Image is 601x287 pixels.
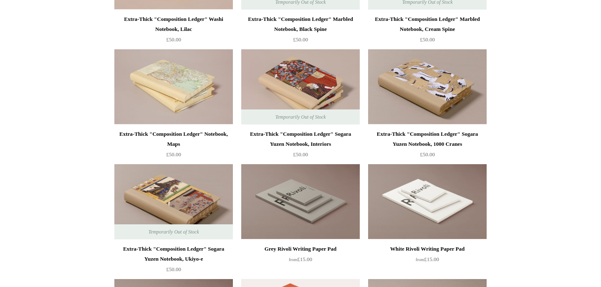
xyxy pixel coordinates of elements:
span: £50.00 [293,36,308,43]
span: £15.00 [289,256,312,262]
a: Extra-Thick "Composition Ledger" Sogara Yuzen Notebook, 1000 Cranes Extra-Thick "Composition Ledg... [368,49,487,124]
a: Extra-Thick "Composition Ledger" Notebook, Maps Extra-Thick "Composition Ledger" Notebook, Maps [114,49,233,124]
div: Extra-Thick "Composition Ledger" Sogara Yuzen Notebook, 1000 Cranes [370,129,485,149]
div: Extra-Thick "Composition Ledger" Washi Notebook, Lilac [116,14,231,34]
span: Temporarily Out of Stock [140,224,207,239]
img: Extra-Thick "Composition Ledger" Sogara Yuzen Notebook, 1000 Cranes [368,49,487,124]
a: Extra-Thick "Composition Ledger" Marbled Notebook, Black Spine £50.00 [241,14,360,48]
div: Extra-Thick "Composition Ledger" Sogara Yuzen Notebook, Ukiyo-e [116,244,231,264]
span: £50.00 [166,151,181,157]
div: Extra-Thick "Composition Ledger" Notebook, Maps [116,129,231,149]
div: White Rivoli Writing Paper Pad [370,244,485,254]
span: £15.00 [416,256,439,262]
a: Extra-Thick "Composition Ledger" Marbled Notebook, Cream Spine £50.00 [368,14,487,48]
a: Extra-Thick "Composition Ledger" Washi Notebook, Lilac £50.00 [114,14,233,48]
a: Extra-Thick "Composition Ledger" Sogara Yuzen Notebook, Interiors Extra-Thick "Composition Ledger... [241,49,360,124]
span: £50.00 [420,36,435,43]
a: Grey Rivoli Writing Paper Pad Grey Rivoli Writing Paper Pad [241,164,360,239]
span: £50.00 [293,151,308,157]
div: Extra-Thick "Composition Ledger" Marbled Notebook, Black Spine [243,14,358,34]
span: from [416,257,424,262]
a: Extra-Thick "Composition Ledger" Sogara Yuzen Notebook, Ukiyo-e £50.00 [114,244,233,278]
span: £50.00 [166,36,181,43]
div: Grey Rivoli Writing Paper Pad [243,244,358,254]
span: from [289,257,297,262]
a: Extra-Thick "Composition Ledger" Sogara Yuzen Notebook, 1000 Cranes £50.00 [368,129,487,163]
div: Extra-Thick "Composition Ledger" Marbled Notebook, Cream Spine [370,14,485,34]
img: Extra-Thick "Composition Ledger" Notebook, Maps [114,49,233,124]
span: £50.00 [166,266,181,272]
div: Extra-Thick "Composition Ledger" Sogara Yuzen Notebook, Interiors [243,129,358,149]
img: Extra-Thick "Composition Ledger" Sogara Yuzen Notebook, Ukiyo-e [114,164,233,239]
a: Extra-Thick "Composition Ledger" Sogara Yuzen Notebook, Interiors £50.00 [241,129,360,163]
img: Extra-Thick "Composition Ledger" Sogara Yuzen Notebook, Interiors [241,49,360,124]
span: £50.00 [420,151,435,157]
img: Grey Rivoli Writing Paper Pad [241,164,360,239]
a: White Rivoli Writing Paper Pad from£15.00 [368,244,487,278]
img: White Rivoli Writing Paper Pad [368,164,487,239]
a: Grey Rivoli Writing Paper Pad from£15.00 [241,244,360,278]
a: Extra-Thick "Composition Ledger" Sogara Yuzen Notebook, Ukiyo-e Extra-Thick "Composition Ledger" ... [114,164,233,239]
span: Temporarily Out of Stock [267,109,334,124]
a: White Rivoli Writing Paper Pad White Rivoli Writing Paper Pad [368,164,487,239]
a: Extra-Thick "Composition Ledger" Notebook, Maps £50.00 [114,129,233,163]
